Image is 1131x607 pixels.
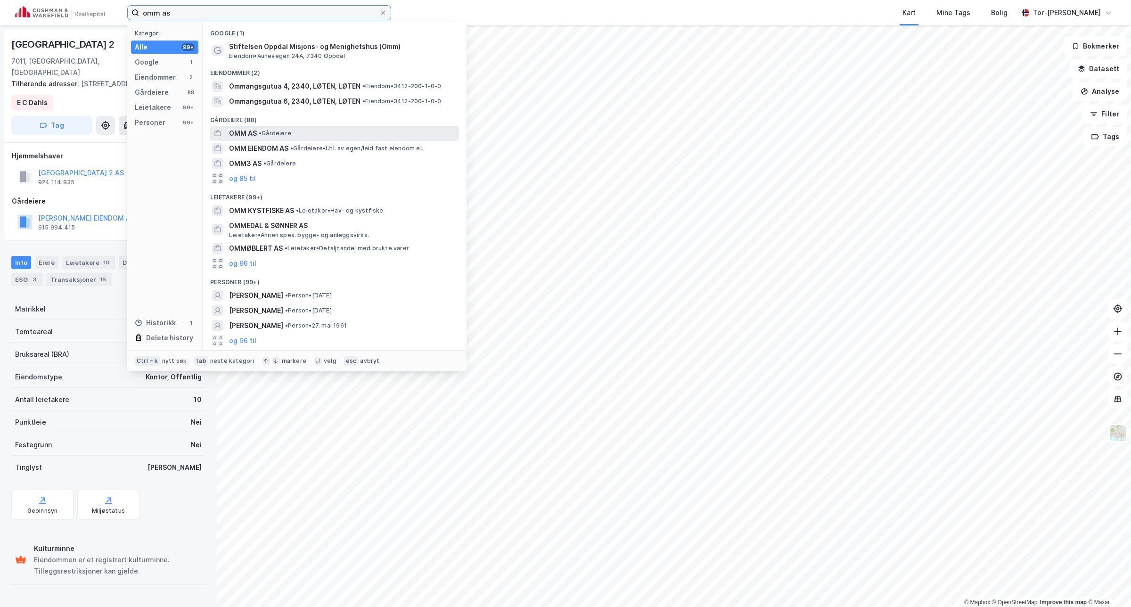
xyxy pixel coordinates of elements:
span: Leietaker • Hav- og kystfiske [296,207,384,214]
div: Tor-[PERSON_NAME] [1033,7,1101,18]
div: Personer [135,117,165,128]
span: • [362,98,365,105]
div: 99+ [181,43,195,51]
div: Nei [191,417,202,428]
button: Bokmerker [1064,37,1127,56]
div: 99+ [181,104,195,111]
span: Eiendom • 3412-200-1-0-0 [362,82,442,90]
div: Matrikkel [15,303,46,315]
div: Personer (99+) [203,271,467,288]
div: Leietakere [135,102,171,113]
div: Bolig [991,7,1008,18]
span: OMMØBLERT AS [229,243,283,254]
span: • [259,130,262,137]
div: [GEOGRAPHIC_DATA] 2 [11,37,116,52]
button: og 85 til [229,173,256,184]
div: Kart [902,7,916,18]
div: 2 [187,74,195,81]
span: Ommangsgutua 6, 2340, LØTEN, LØTEN [229,96,361,107]
div: Miljøstatus [92,507,125,515]
span: Eiendom • Aunevegen 24A, 7340 Oppdal [229,52,345,60]
span: Eiendom • 3412-200-1-0-0 [362,98,442,105]
div: esc [344,356,359,366]
span: • [263,160,266,167]
div: Antall leietakere [15,394,69,405]
div: Eiendommer (2) [203,62,467,79]
div: Leietakere (99+) [203,186,467,203]
button: og 96 til [229,335,256,346]
div: nytt søk [162,357,187,365]
span: • [285,292,288,299]
div: avbryt [360,357,379,365]
span: Gårdeiere • Utl. av egen/leid fast eiendom el. [290,145,423,152]
span: Stiftelsen Oppdal Misjons- og Menighetshus (Omm) [229,41,455,52]
span: • [285,307,288,314]
button: Tags [1083,127,1127,146]
a: Mapbox [964,599,990,606]
div: tab [194,356,208,366]
div: E C Dahls [17,97,48,108]
div: Datasett [119,256,165,269]
div: [STREET_ADDRESS] [11,78,198,90]
div: 10 [101,258,111,267]
div: Nei [191,439,202,451]
img: Z [1109,424,1127,442]
div: Mine Tags [936,7,970,18]
a: Improve this map [1040,599,1087,606]
span: • [285,322,288,329]
div: Festegrunn [15,439,52,451]
button: og 96 til [229,258,256,269]
div: [PERSON_NAME] [148,462,202,473]
span: Person • [DATE] [285,292,332,299]
div: Google [135,57,159,68]
div: 99+ [181,119,195,126]
div: Eiendommer [135,72,176,83]
div: Historikk (1) [203,348,467,365]
a: OpenStreetMap [992,599,1038,606]
div: Geoinnsyn [27,507,58,515]
div: Delete history [146,332,193,344]
div: 3 [30,275,39,284]
span: [PERSON_NAME] [229,305,283,316]
div: Transaksjoner [47,273,112,286]
div: 1 [187,58,195,66]
button: Tag [11,116,92,135]
span: Leietaker • Annen spes. bygge- og anleggsvirks. [229,231,369,239]
span: OMM AS [229,128,257,139]
button: Filter [1082,105,1127,123]
div: 1 [187,319,195,327]
div: Kulturminne [34,543,202,554]
div: Kontor, Offentlig [146,371,202,383]
div: Info [11,256,31,269]
div: 16 [98,275,108,284]
div: Gårdeiere [12,196,205,207]
span: Ommangsgutua 4, 2340, LØTEN, LØTEN [229,81,361,92]
div: Eiendommen er et registrert kulturminne. Tilleggsrestriksjoner kan gjelde. [34,554,202,577]
span: Tilhørende adresser: [11,80,81,88]
span: [PERSON_NAME] [229,290,283,301]
span: OMM3 AS [229,158,262,169]
div: 88 [187,89,195,96]
div: Kontrollprogram for chat [1084,562,1131,607]
div: 924 114 835 [38,179,74,186]
div: Leietakere [62,256,115,269]
div: velg [324,357,336,365]
div: Gårdeiere [135,87,169,98]
span: Person • 27. mai 1961 [285,322,347,329]
div: Eiere [35,256,58,269]
div: Gårdeiere (88) [203,109,467,126]
div: ESG [11,273,43,286]
span: Person • [DATE] [285,307,332,314]
div: 915 994 415 [38,224,75,231]
button: Analyse [1073,82,1127,101]
span: • [285,245,287,252]
div: Bruksareal (BRA) [15,349,69,360]
div: 7011, [GEOGRAPHIC_DATA], [GEOGRAPHIC_DATA] [11,56,130,78]
div: Eiendomstype [15,371,62,383]
div: Historikk [135,317,176,328]
div: Tomteareal [15,326,53,337]
span: Gårdeiere [263,160,296,167]
div: Punktleie [15,417,46,428]
span: • [290,145,293,152]
div: Tinglyst [15,462,42,473]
